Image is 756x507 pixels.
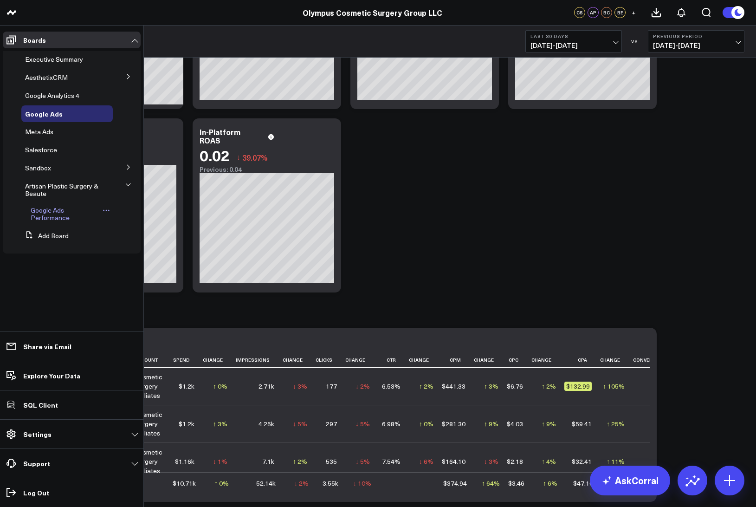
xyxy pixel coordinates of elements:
[614,7,626,18] div: BE
[382,457,401,466] div: 7.54%
[258,382,274,391] div: 2.71k
[607,419,625,429] div: ↑ 25%
[25,145,57,154] span: Salesforce
[283,352,316,368] th: Change
[653,42,739,49] span: [DATE] - [DATE]
[25,164,51,172] a: Sandbox
[525,30,622,52] button: Last 30 Days[DATE]-[DATE]
[507,352,531,368] th: Cpc
[25,73,68,82] span: AesthetixCRM
[213,382,227,391] div: ↑ 0%
[23,430,52,438] p: Settings
[23,460,50,467] p: Support
[294,479,309,488] div: ↓ 2%
[179,382,194,391] div: $1.2k
[326,419,337,429] div: 297
[214,479,229,488] div: ↑ 0%
[25,92,79,99] a: Google Analytics 4
[378,352,409,368] th: Ctr
[484,457,498,466] div: ↓ 3%
[21,227,69,244] button: Add Board
[256,479,276,488] div: 52.14k
[543,479,557,488] div: ↑ 6%
[25,74,68,81] a: AesthetixCRM
[542,382,556,391] div: ↑ 2%
[213,457,227,466] div: ↓ 1%
[419,457,433,466] div: ↓ 6%
[326,457,337,466] div: 535
[25,163,51,172] span: Sandbox
[236,352,283,368] th: Impressions
[574,7,585,18] div: CS
[648,30,744,52] button: Previous Period[DATE]-[DATE]
[237,151,240,163] span: ↓
[603,382,625,391] div: ↑ 105%
[293,457,307,466] div: ↑ 2%
[442,457,465,466] div: $164.10
[482,479,500,488] div: ↑ 64%
[135,352,171,368] th: Account
[23,36,46,44] p: Boards
[507,457,523,466] div: $2.18
[484,419,498,429] div: ↑ 9%
[507,419,523,429] div: $4.03
[627,39,643,44] div: VS
[3,396,141,413] a: SQL Client
[607,457,625,466] div: ↑ 11%
[200,147,230,163] div: 0.02
[530,33,617,39] b: Last 30 Days
[474,352,507,368] th: Change
[135,448,162,475] div: Cosmetic Surgery Affiliates
[507,382,523,391] div: $6.76
[628,7,639,18] button: +
[409,352,442,368] th: Change
[326,382,337,391] div: 177
[572,457,592,466] div: $32.41
[633,352,681,368] th: Conversions
[25,110,63,117] a: Google Ads
[542,419,556,429] div: ↑ 9%
[3,484,141,501] a: Log Out
[442,382,465,391] div: $441.33
[419,382,433,391] div: ↑ 2%
[573,479,593,488] div: $47.10
[542,457,556,466] div: ↑ 4%
[135,410,162,438] div: Cosmetic Surgery Affiliates
[530,42,617,49] span: [DATE] - [DATE]
[200,128,263,144] div: In-Platform ROAS
[323,479,338,488] div: 3.55k
[564,382,592,391] div: $132.99
[31,206,70,222] span: Google Ads Performance
[25,127,53,136] span: Meta Ads
[508,479,524,488] div: $3.46
[258,419,274,429] div: 4.25k
[590,466,670,495] a: AskCorral
[25,146,57,154] a: Salesforce
[564,352,600,368] th: Cpa
[419,419,433,429] div: ↑ 0%
[303,7,442,18] a: Olympus Cosmetic Surgery Group LLC
[316,352,345,368] th: Clicks
[25,182,102,197] a: Artisan Plastic Surgery & Beaute
[200,166,334,173] div: Previous: 0.04
[25,109,63,118] span: Google Ads
[23,343,71,350] p: Share via Email
[293,382,307,391] div: ↓ 3%
[442,419,465,429] div: $281.30
[484,382,498,391] div: ↑ 3%
[25,128,53,136] a: Meta Ads
[293,419,307,429] div: ↓ 5%
[601,7,612,18] div: BC
[23,401,58,409] p: SQL Client
[135,372,162,400] div: Cosmetic Surgery Affiliates
[213,419,227,429] div: ↑ 3%
[355,457,370,466] div: ↓ 5%
[23,372,80,379] p: Explore Your Data
[600,352,633,368] th: Change
[442,352,474,368] th: Cpm
[653,33,739,39] b: Previous Period
[171,352,203,368] th: Spend
[23,489,49,496] p: Log Out
[179,419,194,429] div: $1.2k
[262,457,274,466] div: 7.1k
